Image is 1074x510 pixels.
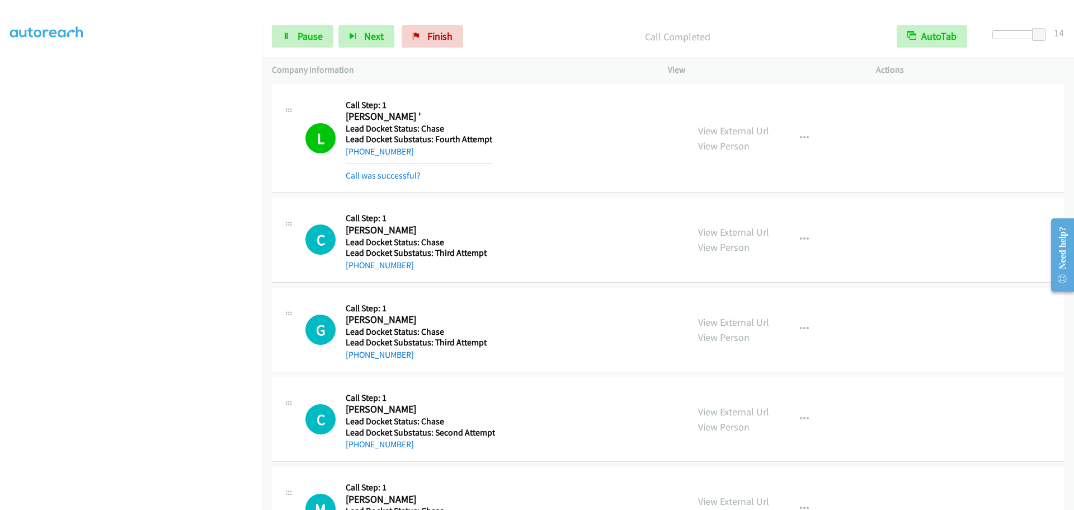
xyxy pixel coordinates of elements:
[698,316,769,329] a: View External Url
[346,392,495,404] h5: Call Step: 1
[346,314,492,326] h2: [PERSON_NAME]
[698,124,769,137] a: View External Url
[346,493,492,506] h2: [PERSON_NAME]
[338,25,394,48] button: Next
[346,123,492,134] h5: Lead Docket Status: Chase
[346,427,495,438] h5: Lead Docket Substatus: Second Attempt
[346,224,492,237] h2: [PERSON_NAME]
[478,29,877,44] p: Call Completed
[305,404,336,434] h1: C
[305,224,336,255] div: The call is yet to be attempted
[346,100,492,111] h5: Call Step: 1
[305,123,336,153] h1: L
[346,170,421,181] a: Call was successful?
[272,63,648,77] p: Company Information
[346,237,492,248] h5: Lead Docket Status: Chase
[698,420,750,433] a: View Person
[876,63,1064,77] p: Actions
[402,25,463,48] a: Finish
[346,482,495,493] h5: Call Step: 1
[346,260,414,270] a: [PHONE_NUMBER]
[698,139,750,152] a: View Person
[305,224,336,255] h1: C
[346,213,492,224] h5: Call Step: 1
[305,315,336,345] div: The call is yet to be attempted
[272,25,333,48] a: Pause
[346,403,492,416] h2: [PERSON_NAME]
[427,30,453,43] span: Finish
[346,416,495,427] h5: Lead Docket Status: Chase
[346,110,492,123] h2: [PERSON_NAME] '
[346,146,414,157] a: [PHONE_NUMBER]
[298,30,323,43] span: Pause
[698,495,769,508] a: View External Url
[897,25,967,48] button: AutoTab
[668,63,856,77] p: View
[346,326,492,338] h5: Lead Docket Status: Chase
[346,349,414,360] a: [PHONE_NUMBER]
[698,241,750,254] a: View Person
[698,405,769,418] a: View External Url
[346,303,492,314] h5: Call Step: 1
[346,337,492,348] h5: Lead Docket Substatus: Third Attempt
[346,247,492,259] h5: Lead Docket Substatus: Third Attempt
[698,331,750,344] a: View Person
[346,134,492,145] h5: Lead Docket Substatus: Fourth Attempt
[1054,25,1064,40] div: 14
[346,439,414,450] a: [PHONE_NUMBER]
[698,226,769,238] a: View External Url
[364,30,384,43] span: Next
[305,404,336,434] div: The call is yet to be attempted
[305,315,336,345] h1: G
[1042,210,1074,300] iframe: Resource Center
